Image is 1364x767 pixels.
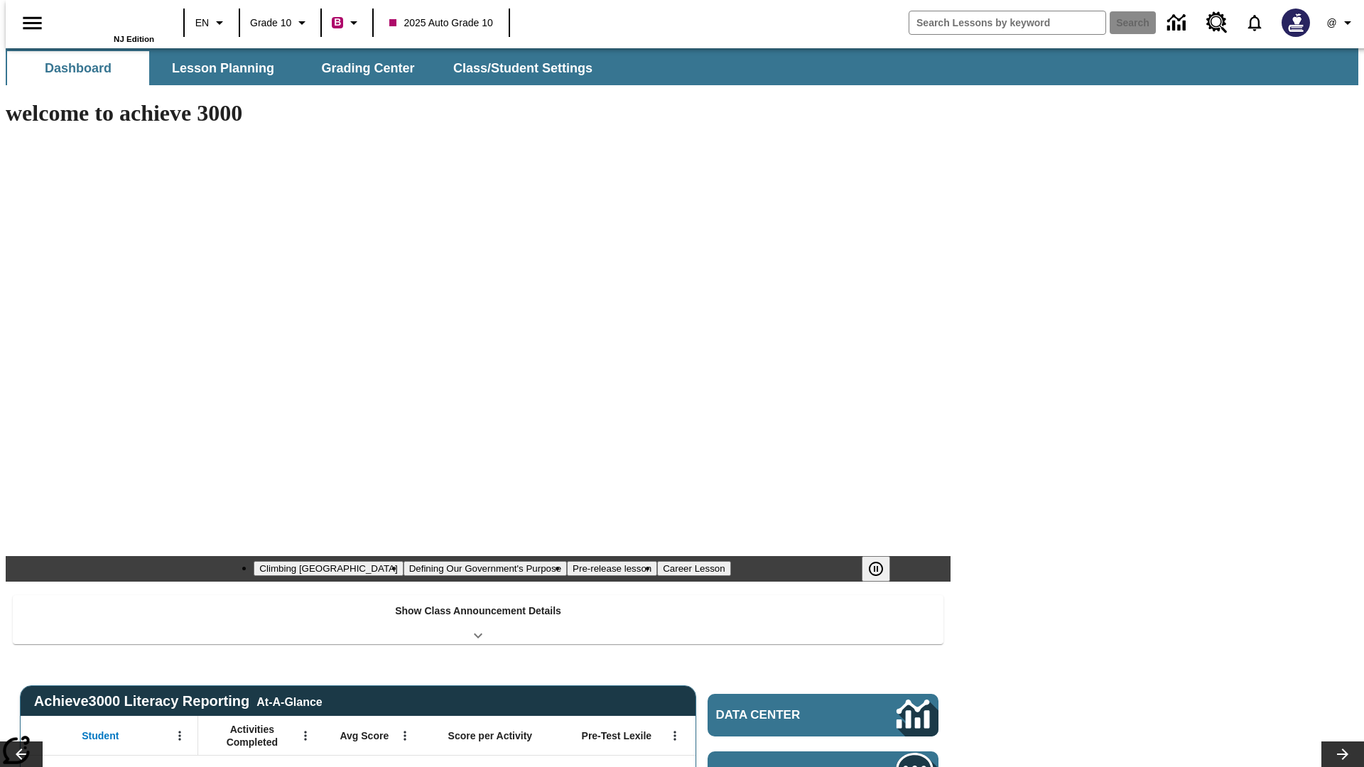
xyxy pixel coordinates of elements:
[6,48,1358,85] div: SubNavbar
[82,729,119,742] span: Student
[334,13,341,31] span: B
[195,16,209,31] span: EN
[13,595,943,644] div: Show Class Announcement Details
[657,561,730,576] button: Slide 4 Career Lesson
[862,556,890,582] button: Pause
[394,725,416,746] button: Open Menu
[389,16,492,31] span: 2025 Auto Grade 10
[7,51,149,85] button: Dashboard
[664,725,686,746] button: Open Menu
[395,604,561,619] p: Show Class Announcement Details
[1326,16,1336,31] span: @
[256,693,322,709] div: At-A-Glance
[1321,741,1364,767] button: Lesson carousel, Next
[1273,4,1319,41] button: Select a new avatar
[862,556,904,582] div: Pause
[244,10,316,36] button: Grade: Grade 10, Select a grade
[62,5,154,43] div: Home
[169,725,190,746] button: Open Menu
[6,51,605,85] div: SubNavbar
[567,561,657,576] button: Slide 3 Pre-release lesson
[1198,4,1236,42] a: Resource Center, Will open in new tab
[6,100,951,126] h1: welcome to achieve 3000
[1236,4,1273,41] a: Notifications
[114,35,154,43] span: NJ Edition
[250,16,291,31] span: Grade 10
[1282,9,1310,37] img: Avatar
[442,51,604,85] button: Class/Student Settings
[295,725,316,746] button: Open Menu
[909,11,1105,34] input: search field
[582,729,652,742] span: Pre-Test Lexile
[326,10,368,36] button: Boost Class color is violet red. Change class color
[34,693,323,709] span: Achieve3000 Literacy Reporting
[404,561,567,576] button: Slide 2 Defining Our Government's Purpose
[448,729,533,742] span: Score per Activity
[152,51,294,85] button: Lesson Planning
[189,10,234,36] button: Language: EN, Select a language
[1159,4,1198,43] a: Data Center
[1319,10,1364,36] button: Profile/Settings
[62,6,154,35] a: Home
[297,51,439,85] button: Grading Center
[716,708,849,722] span: Data Center
[205,723,299,749] span: Activities Completed
[11,2,53,44] button: Open side menu
[340,729,389,742] span: Avg Score
[708,694,938,736] a: Data Center
[254,561,403,576] button: Slide 1 Climbing Mount Tai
